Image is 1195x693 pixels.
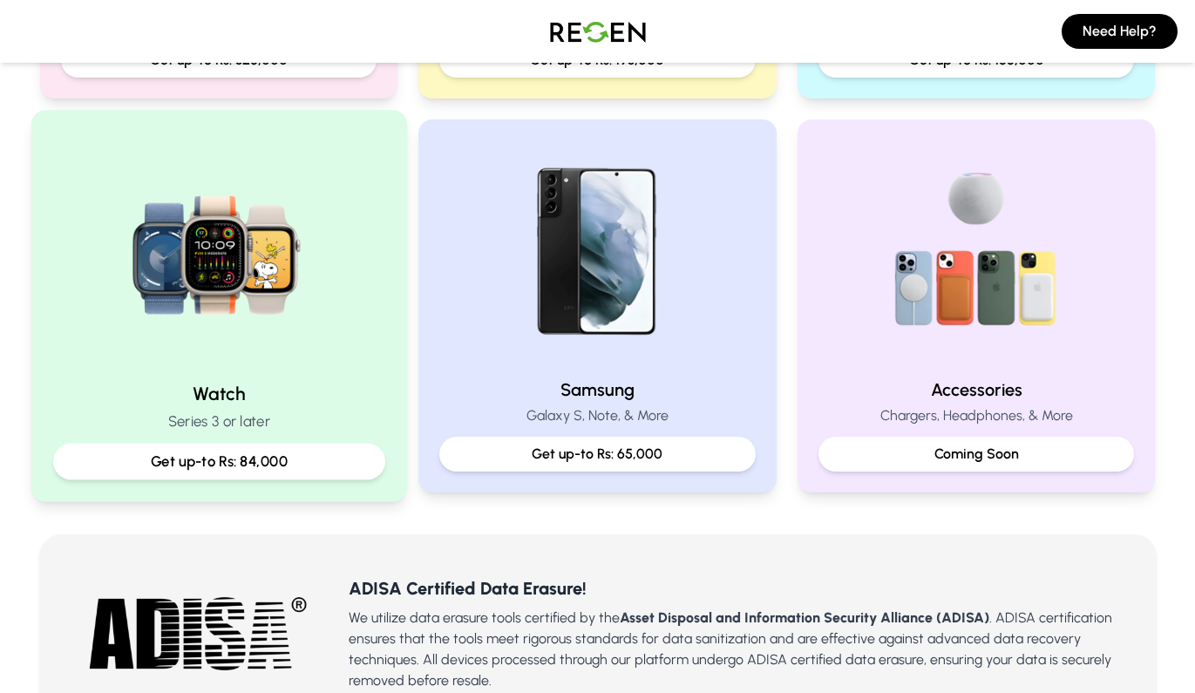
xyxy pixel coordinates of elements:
[89,593,307,674] img: ADISA Certified
[865,140,1088,363] img: Accessories
[67,451,370,472] p: Get up-to Rs: 84,000
[620,609,989,626] b: Asset Disposal and Information Security Alliance (ADISA)
[818,377,1135,402] h2: Accessories
[101,132,336,367] img: Watch
[439,405,756,426] p: Galaxy S, Note, & More
[485,140,709,363] img: Samsung
[453,444,742,465] p: Get up-to Rs: 65,000
[349,608,1128,691] p: We utilize data erasure tools certified by the . ADISA certification ensures that the tools meet ...
[439,377,756,402] h2: Samsung
[818,405,1135,426] p: Chargers, Headphones, & More
[832,444,1121,465] p: Coming Soon
[1062,14,1178,49] button: Need Help?
[537,7,659,56] img: Logo
[52,381,384,406] h2: Watch
[52,411,384,432] p: Series 3 or later
[349,576,1128,601] h3: ADISA Certified Data Erasure!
